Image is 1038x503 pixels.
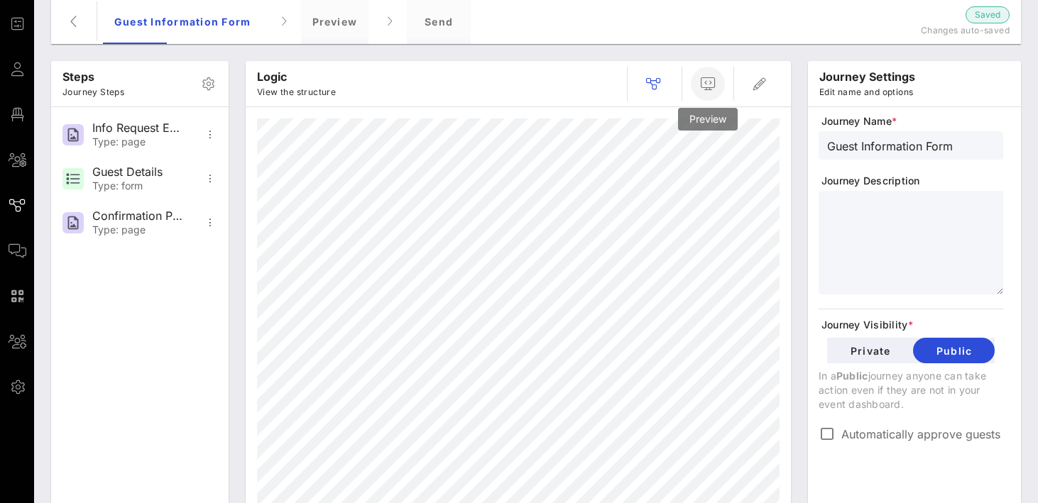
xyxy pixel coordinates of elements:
span: Private [838,345,902,357]
p: journey settings [819,68,915,85]
p: Logic [257,68,336,85]
button: Private [827,338,913,363]
div: Confirmation Page [92,209,186,223]
span: Saved [975,8,1000,22]
span: Public [836,370,868,382]
span: Journey Description [821,174,1003,188]
span: Public [924,345,983,357]
span: Journey Name [821,114,1003,128]
span: Journey Visibility [821,318,1003,332]
p: Journey Steps [62,85,124,99]
p: Steps [62,68,124,85]
div: Guest Details [92,165,186,179]
label: Automatically approve guests [841,427,1003,441]
p: In a journey anyone can take action even if they are not in your event dashboard. [819,369,1003,411]
p: View the structure [257,85,336,99]
button: Public [913,338,995,363]
div: Type: form [92,180,186,192]
div: Info Request Email [92,121,186,135]
div: Type: page [92,224,186,236]
div: Type: page [92,136,186,148]
p: Edit name and options [819,85,915,99]
p: Changes auto-saved [832,23,1010,38]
